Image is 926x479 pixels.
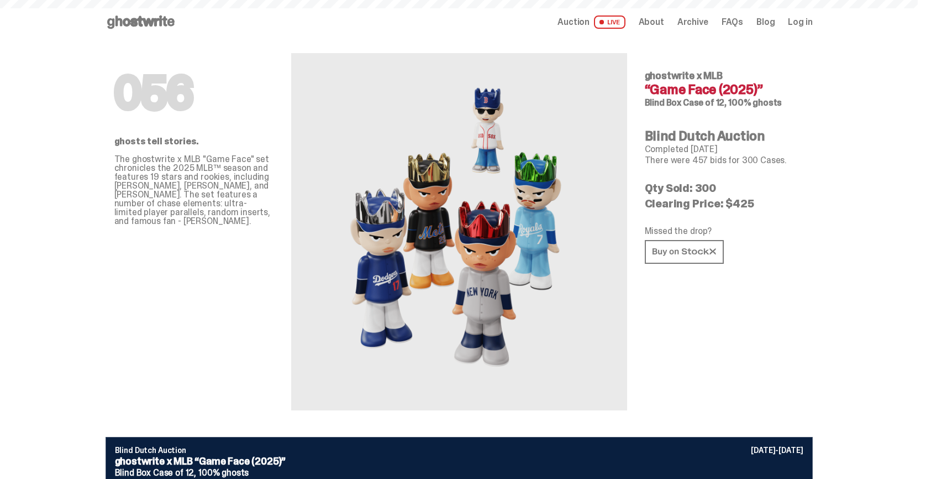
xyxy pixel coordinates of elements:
p: Qty Sold: 300 [645,183,804,194]
p: Clearing Price: $425 [645,198,804,209]
span: Blind Box Case of 12, 100% ghosts [645,97,782,108]
h4: Blind Dutch Auction [645,129,804,143]
h1: 056 [114,71,273,115]
a: Blog [756,18,775,27]
a: About [639,18,664,27]
p: ghosts tell stories. [114,137,273,146]
a: Archive [677,18,708,27]
a: FAQs [722,18,743,27]
a: Log in [788,18,812,27]
p: There were 457 bids for 300 Cases. [645,156,804,165]
p: The ghostwrite x MLB "Game Face" set chronicles the 2025 MLB™ season and features 19 stars and ro... [114,155,273,226]
span: Auction [557,18,590,27]
p: Blind Dutch Auction [115,446,803,454]
p: ghostwrite x MLB “Game Face (2025)” [115,456,803,466]
span: ghostwrite x MLB [645,69,723,82]
span: Blind Box Case of 12, 100% ghosts [115,467,249,478]
p: [DATE]-[DATE] [751,446,803,454]
a: Auction LIVE [557,15,625,29]
h4: “Game Face (2025)” [645,83,804,96]
img: MLB&ldquo;Game Face (2025)&rdquo; [338,80,581,384]
span: LIVE [594,15,625,29]
p: Completed [DATE] [645,145,804,154]
p: Missed the drop? [645,227,804,236]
